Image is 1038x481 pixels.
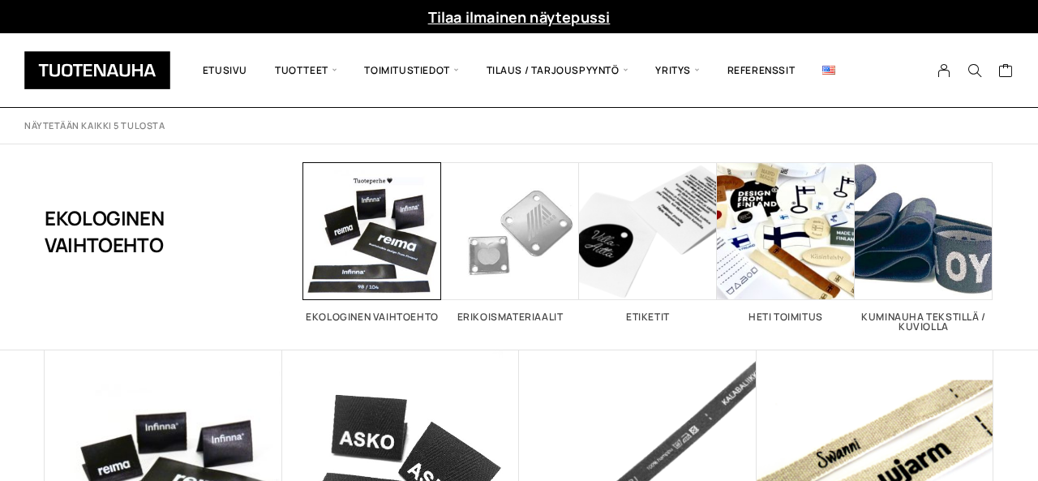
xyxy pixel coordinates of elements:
p: Näytetään kaikki 5 tulosta [24,120,165,132]
a: Visit product category Etiketit [579,162,717,322]
span: Yritys [641,45,713,95]
a: My Account [929,63,960,78]
h2: Heti toimitus [717,312,855,322]
img: Tuotenauha Oy [24,51,170,89]
a: Tilaa ilmainen näytepussi [428,7,611,27]
h2: Ekologinen vaihtoehto [303,312,441,322]
a: Visit product category Heti toimitus [717,162,855,322]
button: Search [959,63,990,78]
img: English [822,66,835,75]
a: Referenssit [714,45,809,95]
span: Tuotteet [261,45,350,95]
a: Cart [998,62,1014,82]
span: Toimitustiedot [350,45,472,95]
h2: Erikoismateriaalit [441,312,579,322]
a: Visit product category Erikoismateriaalit [441,162,579,322]
h2: Etiketit [579,312,717,322]
a: Etusivu [189,45,261,95]
span: Tilaus / Tarjouspyyntö [473,45,642,95]
a: Visit product category Ekologinen vaihtoehto [303,162,441,322]
a: Visit product category Kuminauha tekstillä / kuviolla [855,162,993,332]
h1: Ekologinen vaihtoehto [45,162,222,300]
h2: Kuminauha tekstillä / kuviolla [855,312,993,332]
